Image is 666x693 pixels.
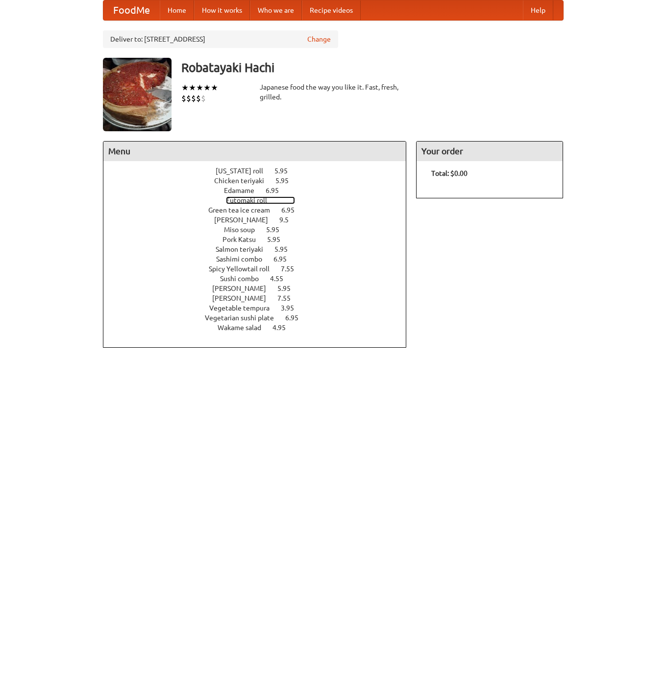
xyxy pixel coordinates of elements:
span: 7.55 [277,294,300,302]
span: [PERSON_NAME] [214,216,278,224]
li: $ [191,93,196,104]
a: Spicy Yellowtail roll 7.55 [209,265,312,273]
a: Chicken teriyaki 5.95 [214,177,307,185]
span: Vegetarian sushi plate [205,314,284,322]
span: [PERSON_NAME] [212,285,276,292]
a: Futomaki roll [226,196,295,204]
span: 6.95 [281,206,304,214]
li: ★ [211,82,218,93]
span: Sashimi combo [216,255,272,263]
a: Miso soup 5.95 [224,226,297,234]
span: 3.95 [281,304,304,312]
span: Green tea ice cream [208,206,280,214]
a: Vegetarian sushi plate 6.95 [205,314,317,322]
span: [PERSON_NAME] [212,294,276,302]
span: Miso soup [224,226,265,234]
span: 5.95 [274,245,297,253]
span: [US_STATE] roll [216,167,273,175]
li: $ [186,93,191,104]
a: Wakame salad 4.95 [218,324,304,332]
span: Sushi combo [220,275,269,283]
span: 5.95 [267,236,290,243]
img: angular.jpg [103,58,172,131]
a: [PERSON_NAME] 7.55 [212,294,309,302]
span: 4.55 [270,275,293,283]
span: Vegetable tempura [209,304,279,312]
a: Edamame 6.95 [224,187,297,194]
span: 6.95 [273,255,296,263]
a: Home [160,0,194,20]
h4: Menu [103,142,406,161]
a: Salmon teriyaki 5.95 [216,245,306,253]
li: ★ [189,82,196,93]
a: Recipe videos [302,0,361,20]
a: Pork Katsu 5.95 [222,236,298,243]
li: $ [201,93,206,104]
div: Japanese food the way you like it. Fast, fresh, grilled. [260,82,407,102]
a: Help [523,0,553,20]
span: Edamame [224,187,264,194]
span: 5.95 [274,167,297,175]
b: Total: $0.00 [431,169,468,177]
span: Salmon teriyaki [216,245,273,253]
li: ★ [181,82,189,93]
a: Change [307,34,331,44]
span: 5.95 [266,226,289,234]
a: Who we are [250,0,302,20]
li: ★ [196,82,203,93]
h4: Your order [417,142,563,161]
span: Chicken teriyaki [214,177,274,185]
span: 6.95 [266,187,289,194]
a: How it works [194,0,250,20]
span: 4.95 [272,324,296,332]
span: Futomaki roll [226,196,277,204]
a: [US_STATE] roll 5.95 [216,167,306,175]
h3: Robatayaki Hachi [181,58,564,77]
span: 5.95 [277,285,300,292]
a: Sashimi combo 6.95 [216,255,305,263]
li: $ [196,93,201,104]
li: $ [181,93,186,104]
span: 7.55 [281,265,304,273]
span: Spicy Yellowtail roll [209,265,279,273]
span: 5.95 [275,177,298,185]
a: Green tea ice cream 6.95 [208,206,313,214]
a: [PERSON_NAME] 5.95 [212,285,309,292]
a: Sushi combo 4.55 [220,275,301,283]
span: 9.5 [279,216,298,224]
a: [PERSON_NAME] 9.5 [214,216,307,224]
li: ★ [203,82,211,93]
a: FoodMe [103,0,160,20]
span: Wakame salad [218,324,271,332]
span: Pork Katsu [222,236,266,243]
a: Vegetable tempura 3.95 [209,304,312,312]
div: Deliver to: [STREET_ADDRESS] [103,30,338,48]
span: 6.95 [285,314,308,322]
